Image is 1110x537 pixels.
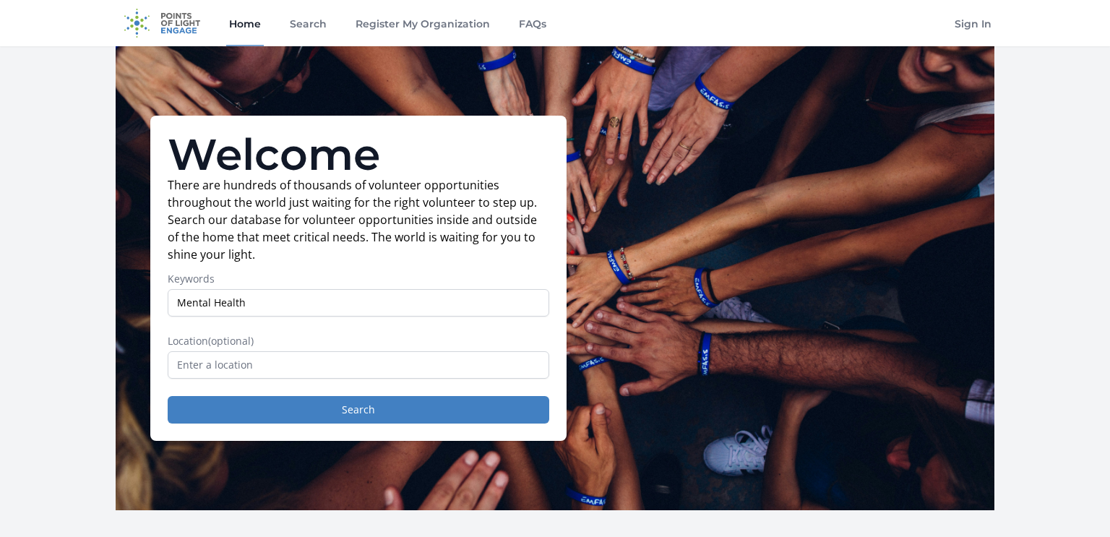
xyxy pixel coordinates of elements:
label: Location [168,334,549,348]
span: (optional) [208,334,254,348]
input: Enter a location [168,351,549,379]
h1: Welcome [168,133,549,176]
button: Search [168,396,549,424]
p: There are hundreds of thousands of volunteer opportunities throughout the world just waiting for ... [168,176,549,263]
label: Keywords [168,272,549,286]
